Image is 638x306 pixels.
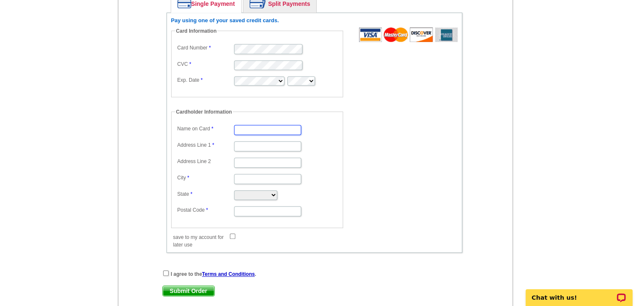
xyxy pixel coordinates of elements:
[171,271,256,277] strong: I agree to the .
[177,60,233,68] label: CVC
[177,76,233,84] label: Exp. Date
[520,280,638,306] iframe: LiveChat chat widget
[177,190,233,198] label: State
[359,27,458,42] img: acceptedCards.gif
[173,233,229,249] label: save to my account for later use
[202,271,255,277] a: Terms and Conditions
[177,44,233,52] label: Card Number
[177,206,233,214] label: Postal Code
[175,27,218,35] legend: Card Information
[171,17,458,24] h6: Pay using one of your saved credit cards.
[177,174,233,182] label: City
[177,158,233,165] label: Address Line 2
[177,125,233,132] label: Name on Card
[175,108,233,116] legend: Cardholder Information
[163,286,214,296] span: Submit Order
[177,141,233,149] label: Address Line 1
